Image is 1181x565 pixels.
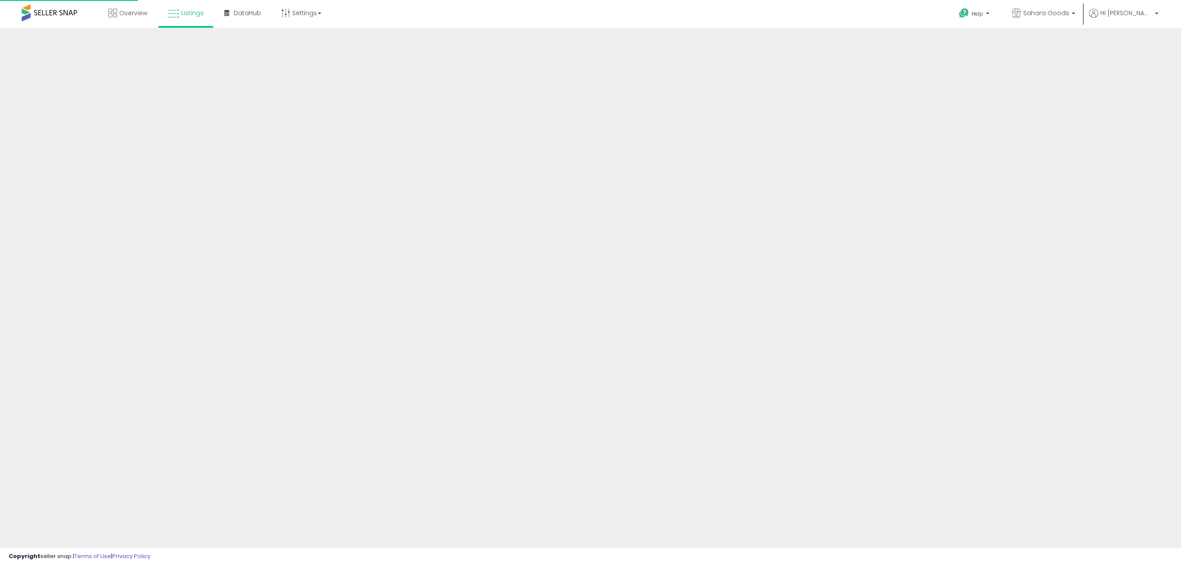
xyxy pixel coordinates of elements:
span: DataHub [234,9,261,17]
i: Get Help [959,8,969,19]
span: Listings [181,9,204,17]
span: Overview [119,9,147,17]
a: Help [952,1,998,28]
span: Help [972,10,983,17]
span: Hi [PERSON_NAME] [1100,9,1152,17]
span: Sahara Goods [1023,9,1069,17]
a: Hi [PERSON_NAME] [1089,9,1158,28]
